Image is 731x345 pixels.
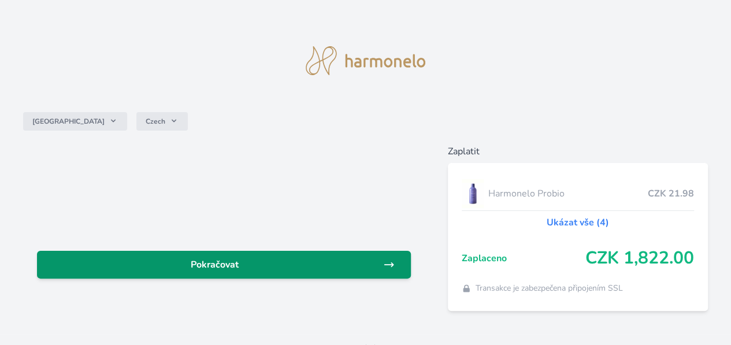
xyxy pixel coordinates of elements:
a: Pokračovat [37,251,411,279]
span: Harmonelo Probio [488,187,648,201]
button: [GEOGRAPHIC_DATA] [23,112,127,131]
img: logo.svg [306,46,426,75]
span: Transakce je zabezpečena připojením SSL [476,283,623,294]
button: Czech [136,112,188,131]
span: Czech [146,117,165,126]
span: Pokračovat [46,258,383,272]
h6: Zaplatit [448,144,708,158]
span: CZK 21.98 [648,187,694,201]
a: Ukázat vše (4) [547,216,609,229]
img: CLEAN_PROBIO_se_stinem_x-lo.jpg [462,179,484,208]
span: Zaplaceno [462,251,585,265]
span: [GEOGRAPHIC_DATA] [32,117,105,126]
span: CZK 1,822.00 [585,248,694,269]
